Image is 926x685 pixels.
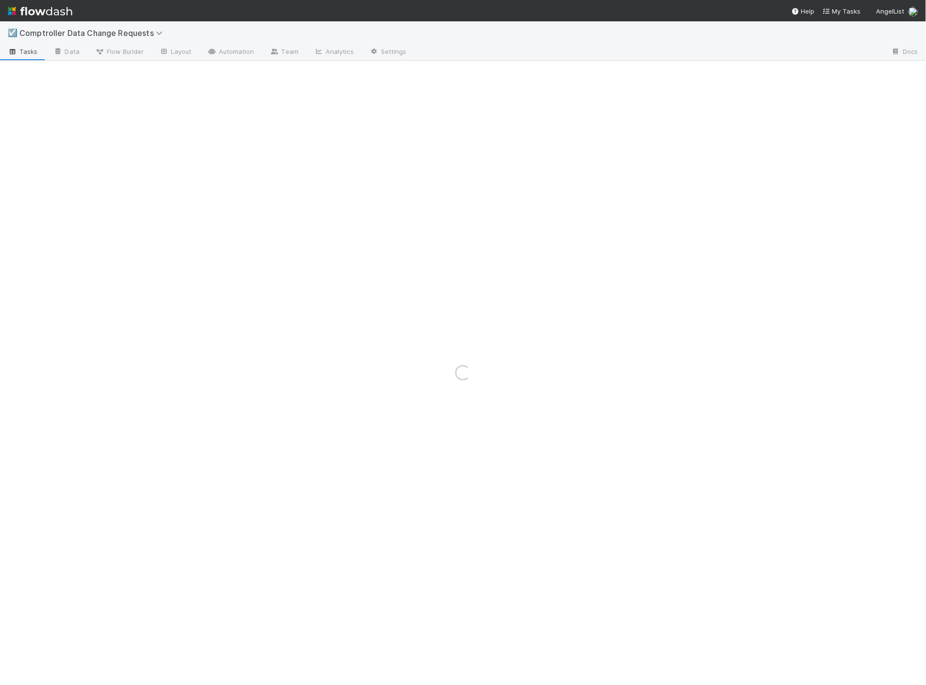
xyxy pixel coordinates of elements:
img: avatar_c7c7de23-09de-42ad-8e02-7981c37ee075.png [909,7,918,17]
span: Comptroller Data Change Requests [19,28,167,38]
span: ☑️ [8,29,17,37]
img: logo-inverted-e16ddd16eac7371096b0.svg [8,3,72,19]
a: Settings [362,45,414,60]
a: Analytics [306,45,362,60]
span: Tasks [8,47,38,56]
a: Automation [199,45,262,60]
a: Team [262,45,306,60]
div: Help [792,6,815,16]
span: AngelList [876,7,905,15]
a: Data [46,45,87,60]
span: Flow Builder [95,47,144,56]
span: My Tasks [823,7,861,15]
a: My Tasks [823,6,861,16]
a: Layout [151,45,199,60]
a: Docs [884,45,926,60]
a: Flow Builder [87,45,151,60]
